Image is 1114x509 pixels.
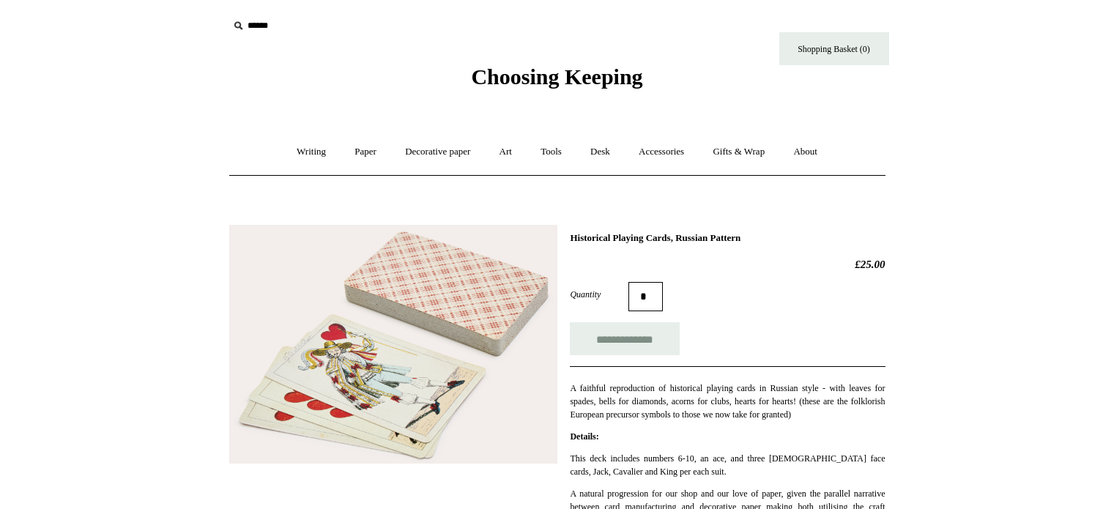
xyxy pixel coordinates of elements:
[577,133,623,171] a: Desk
[570,258,885,271] h2: £25.00
[341,133,390,171] a: Paper
[570,288,628,301] label: Quantity
[570,382,885,421] p: A faithful reproduction of historical playing cards in Russian style - with leaves for spades, be...
[780,133,831,171] a: About
[570,232,885,244] h1: Historical Playing Cards, Russian Pattern
[527,133,575,171] a: Tools
[283,133,339,171] a: Writing
[570,452,885,478] p: This deck includes numbers 6-10, an ace, and three [DEMOGRAPHIC_DATA] face cards, Jack, Cavalier ...
[699,133,778,171] a: Gifts & Wrap
[471,76,642,86] a: Choosing Keeping
[779,32,889,65] a: Shopping Basket (0)
[570,431,598,442] strong: Details:
[486,133,525,171] a: Art
[625,133,697,171] a: Accessories
[392,133,483,171] a: Decorative paper
[229,225,557,464] img: Historical Playing Cards, Russian Pattern
[471,64,642,89] span: Choosing Keeping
